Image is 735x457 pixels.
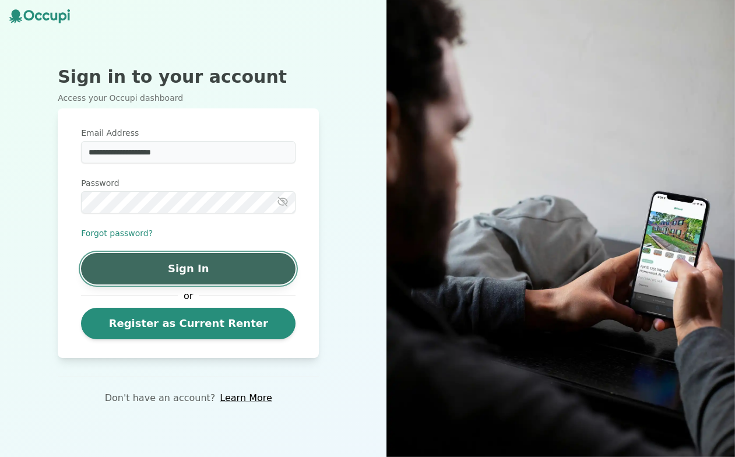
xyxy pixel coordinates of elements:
label: Email Address [81,127,296,139]
a: Learn More [220,391,272,405]
button: Sign In [81,253,296,284]
p: Access your Occupi dashboard [58,92,319,104]
button: Forgot password? [81,227,153,239]
p: Don't have an account? [105,391,216,405]
h2: Sign in to your account [58,66,319,87]
span: or [178,289,199,303]
label: Password [81,177,296,189]
a: Register as Current Renter [81,308,296,339]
